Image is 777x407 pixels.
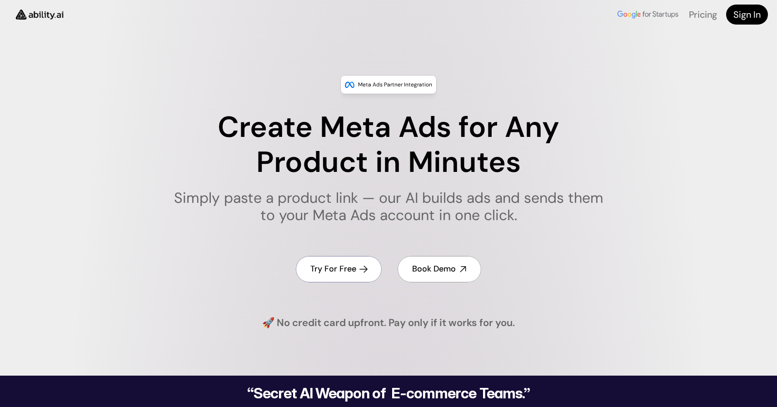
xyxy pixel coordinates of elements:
h4: Book Demo [412,263,456,275]
h4: 🚀 No credit card upfront. Pay only if it works for you. [262,316,515,330]
h4: Sign In [733,8,761,21]
p: Meta Ads Partner Integration [358,80,432,89]
h1: Create Meta Ads for Any Product in Minutes [168,110,609,180]
a: Book Demo [398,256,481,282]
a: Pricing [689,9,717,20]
h1: Simply paste a product link — our AI builds ads and sends them to your Meta Ads account in one cl... [168,189,609,224]
h4: Try For Free [310,263,356,275]
a: Sign In [726,5,768,25]
h2: “Secret AI Weapon of E-commerce Teams.” [224,386,553,401]
a: Try For Free [296,256,382,282]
